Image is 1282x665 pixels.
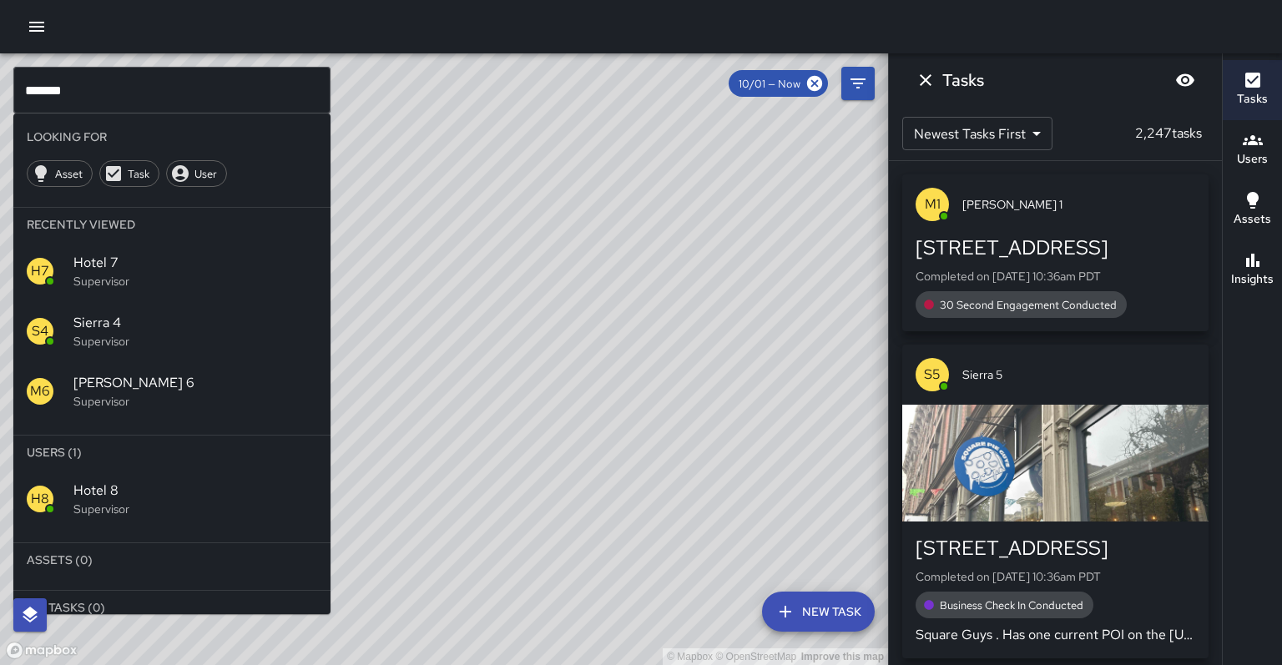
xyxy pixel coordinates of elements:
[916,568,1195,585] p: Completed on [DATE] 10:36am PDT
[962,366,1195,383] span: Sierra 5
[73,273,317,290] p: Supervisor
[73,373,317,393] span: [PERSON_NAME] 6
[962,196,1195,213] span: [PERSON_NAME] 1
[1168,63,1202,97] button: Blur
[73,313,317,333] span: Sierra 4
[729,70,828,97] div: 10/01 — Now
[73,393,317,410] p: Supervisor
[13,120,331,154] li: Looking For
[99,160,159,187] div: Task
[73,333,317,350] p: Supervisor
[30,381,50,401] p: M6
[1234,210,1271,229] h6: Assets
[841,67,875,100] button: Filters
[916,268,1195,285] p: Completed on [DATE] 10:36am PDT
[930,598,1093,612] span: Business Check In Conducted
[916,625,1195,645] p: Square Guys . Has one current POI on the [US_STATE] side of the building . No disturbnaces to rep...
[13,436,331,469] li: Users (1)
[729,77,810,91] span: 10/01 — Now
[32,321,48,341] p: S4
[902,117,1052,150] div: Newest Tasks First
[46,167,92,181] span: Asset
[185,167,226,181] span: User
[1128,123,1209,144] p: 2,247 tasks
[916,234,1195,261] div: [STREET_ADDRESS]
[13,361,331,421] div: M6[PERSON_NAME] 6Supervisor
[73,501,317,517] p: Supervisor
[13,591,331,624] li: Jia Tasks (0)
[909,63,942,97] button: Dismiss
[27,160,93,187] div: Asset
[73,253,317,273] span: Hotel 7
[916,535,1195,562] div: [STREET_ADDRESS]
[762,592,875,632] button: New Task
[1223,120,1282,180] button: Users
[13,301,331,361] div: S4Sierra 4Supervisor
[1223,60,1282,120] button: Tasks
[31,261,49,281] p: H7
[1231,270,1274,289] h6: Insights
[1237,90,1268,108] h6: Tasks
[1223,240,1282,300] button: Insights
[902,345,1209,658] button: S5Sierra 5[STREET_ADDRESS]Completed on [DATE] 10:36am PDTBusiness Check In ConductedSquare Guys ....
[31,489,49,509] p: H8
[73,481,317,501] span: Hotel 8
[942,67,984,93] h6: Tasks
[1223,180,1282,240] button: Assets
[1237,150,1268,169] h6: Users
[925,194,941,214] p: M1
[924,365,941,385] p: S5
[13,543,331,577] li: Assets (0)
[13,469,331,529] div: H8Hotel 8Supervisor
[13,208,331,241] li: Recently Viewed
[166,160,227,187] div: User
[930,298,1127,312] span: 30 Second Engagement Conducted
[902,174,1209,331] button: M1[PERSON_NAME] 1[STREET_ADDRESS]Completed on [DATE] 10:36am PDT30 Second Engagement Conducted
[13,241,331,301] div: H7Hotel 7Supervisor
[119,167,159,181] span: Task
